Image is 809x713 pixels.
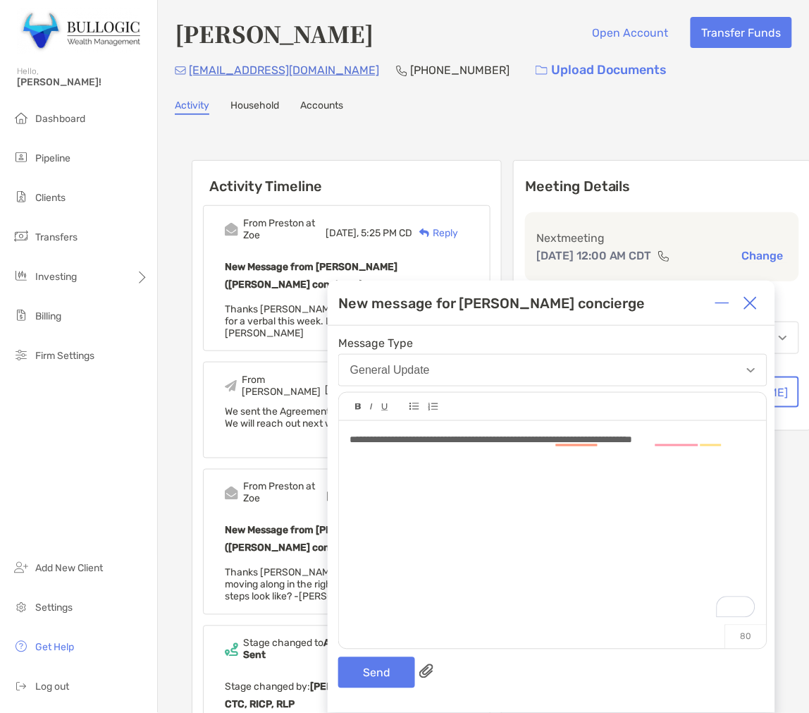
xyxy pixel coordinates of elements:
a: Accounts [300,99,343,115]
img: Editor control icon [428,403,438,411]
img: communication type [657,250,670,262]
span: Add New Client [35,563,103,575]
span: 5:25 PM CD [361,227,412,239]
b: Agreement Sent [243,638,378,662]
p: [EMAIL_ADDRESS][DOMAIN_NAME] [189,61,379,79]
p: [PHONE_NUMBER] [410,61,510,79]
img: pipeline icon [13,149,30,166]
span: Thanks [PERSON_NAME]! Sounds like things are moving along in the right direction here. What do ne... [225,567,464,603]
span: Investing [35,271,77,283]
p: 80 [725,625,767,649]
img: add_new_client icon [13,559,30,576]
span: [DATE], [326,491,359,503]
span: [PERSON_NAME]! [17,76,149,88]
img: logout icon [13,678,30,695]
img: paperclip attachments [419,664,433,678]
img: Expand or collapse [715,296,729,310]
a: Upload Documents [526,55,677,85]
p: [DATE] 12:00 AM CDT [536,247,652,264]
img: Event icon [225,643,238,657]
img: Event icon [225,487,238,500]
div: General Update [350,364,430,377]
h4: [PERSON_NAME] [175,17,373,49]
p: Next meeting [536,229,788,247]
img: Open dropdown arrow [747,368,755,373]
img: firm-settings icon [13,346,30,363]
div: To enrich screen reader interactions, please activate Accessibility in Grammarly extension settings [339,421,767,635]
span: Clients [35,192,66,204]
a: Household [230,99,279,115]
span: Billing [35,310,61,322]
button: Open Account [581,17,679,48]
div: From Preston at Zoe [243,481,326,505]
img: get-help icon [13,638,30,655]
img: Reply icon [419,228,430,238]
img: Phone Icon [396,65,407,76]
span: Firm Settings [35,350,94,362]
p: Meeting Details [525,178,799,195]
img: Editor control icon [381,403,388,411]
div: Stage changed to [243,638,384,662]
img: Zoe Logo [17,6,140,56]
b: New Message from [PERSON_NAME] ([PERSON_NAME] concierge) [225,261,397,291]
img: Event icon [225,380,237,392]
img: Editor control icon [409,403,419,410]
span: Dashboard [35,113,85,125]
img: button icon [536,66,548,75]
img: billing icon [13,307,30,324]
img: Email Icon [175,66,186,75]
button: General Update [338,354,767,386]
h6: Activity Timeline [192,161,501,195]
span: Log out [35,681,69,693]
div: From [PERSON_NAME] [242,374,325,398]
span: Message Type [338,336,767,350]
span: Settings [35,602,73,614]
img: dashboard icon [13,109,30,126]
button: Transfer Funds [691,17,792,48]
span: Transfers [35,231,78,243]
img: Event icon [225,223,238,236]
img: investing icon [13,267,30,284]
img: transfers icon [13,228,30,245]
div: We sent the Agreement and a follow up email. We will reach out next week if he hasn't signed (nex... [225,406,469,429]
img: clients icon [13,188,30,205]
b: New Message from [PERSON_NAME] ([PERSON_NAME] concierge) [225,525,397,554]
a: Activity [175,99,209,115]
span: Get Help [35,642,74,654]
span: [DATE], [326,227,359,239]
img: Close [743,296,758,310]
div: New message for [PERSON_NAME] concierge [338,295,646,312]
button: Change [738,248,788,263]
div: Reply [412,226,458,240]
div: From Preston at Zoe [243,217,326,241]
button: Send [338,657,415,688]
span: Pipeline [35,152,70,164]
span: Thanks [PERSON_NAME]! Sounds great, I'll check in for a verbal this week. Let's keep each other p... [225,303,464,339]
img: settings icon [13,599,30,616]
img: Editor control icon [355,403,362,410]
img: Open dropdown arrow [779,336,787,341]
span: [DATE], [325,384,358,396]
img: Editor control icon [370,403,373,410]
